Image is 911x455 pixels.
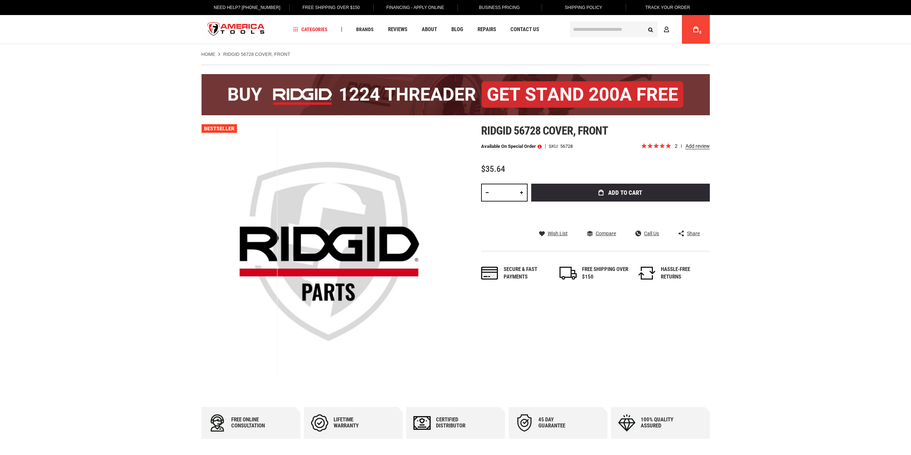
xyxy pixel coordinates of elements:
[202,16,271,43] img: America Tools
[687,231,700,236] span: Share
[638,267,655,280] img: returns
[559,267,577,280] img: shipping
[510,27,539,32] span: Contact Us
[388,27,407,32] span: Reviews
[539,230,568,237] a: Wish List
[596,231,616,236] span: Compare
[353,25,377,34] a: Brands
[507,25,542,34] a: Contact Us
[436,417,479,429] div: Certified Distributor
[334,417,377,429] div: Lifetime warranty
[699,30,702,34] span: 0
[644,231,659,236] span: Call Us
[356,27,374,32] span: Brands
[644,23,658,36] button: Search
[587,230,616,237] a: Compare
[560,144,573,149] div: 56728
[451,27,463,32] span: Blog
[582,266,629,281] div: FREE SHIPPING OVER $150
[661,266,707,281] div: HASSLE-FREE RETURNS
[481,124,608,137] span: Ridgid 56728 cover, front
[635,230,659,237] a: Call Us
[290,25,331,34] a: Categories
[202,74,710,115] img: BOGO: Buy the RIDGID® 1224 Threader (26092), get the 92467 200A Stand FREE!
[202,16,271,43] a: store logo
[531,184,710,202] button: Add to Cart
[641,417,684,429] div: 100% quality assured
[223,52,290,57] strong: RIDGID 56728 COVER, FRONT
[608,190,642,196] span: Add to Cart
[504,266,550,281] div: Secure & fast payments
[478,27,496,32] span: Repairs
[565,5,602,10] span: Shipping Policy
[202,51,215,58] a: Home
[474,25,499,34] a: Repairs
[293,27,328,32] span: Categories
[689,15,703,44] a: 0
[675,143,710,149] span: 2 reviews
[481,164,505,174] span: $35.64
[202,124,456,378] img: RIDGID 56728 COVER, FRONT
[548,231,568,236] span: Wish List
[641,142,710,150] span: Rated 5.0 out of 5 stars 2 reviews
[481,144,542,149] p: Available on Special Order
[481,267,498,280] img: payments
[385,25,411,34] a: Reviews
[549,144,560,149] strong: SKU
[231,417,274,429] div: Free online consultation
[418,25,440,34] a: About
[538,417,581,429] div: 45 day Guarantee
[681,144,682,148] span: reviews
[422,27,437,32] span: About
[448,25,466,34] a: Blog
